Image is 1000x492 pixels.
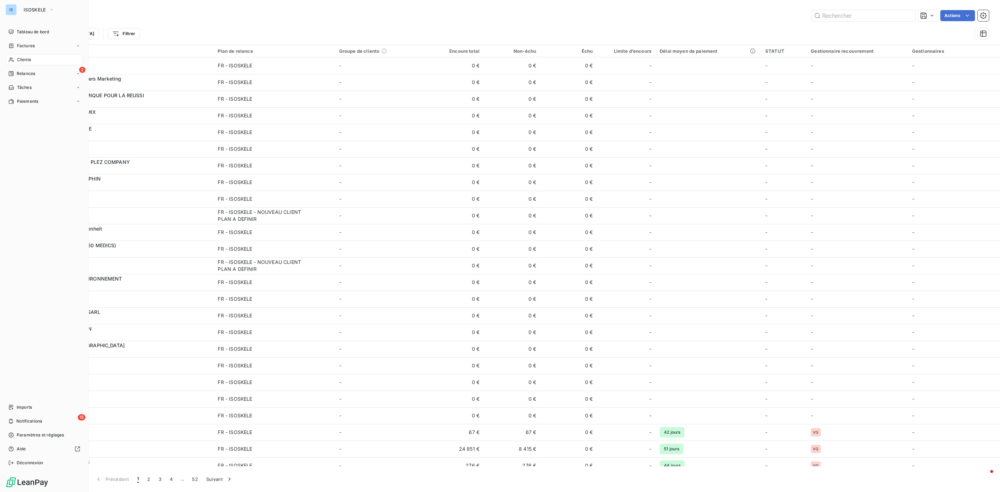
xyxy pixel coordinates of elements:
td: 0 € [540,191,597,207]
span: - [339,296,341,302]
td: 0 € [540,424,597,441]
div: Gestionnaire recouvrement [811,48,904,54]
button: 1 [133,472,143,486]
td: 0 € [484,74,540,91]
td: 0 € [427,124,484,141]
span: Tâches [17,84,32,91]
span: IS-09026 [48,299,209,306]
td: 0 € [484,57,540,74]
span: - [339,446,341,452]
td: 0 € [427,324,484,341]
span: IS-03446 [48,182,209,189]
span: Déconnexion [17,460,43,466]
td: 0 € [540,341,597,357]
span: - [649,462,651,469]
span: - [339,279,341,285]
span: - [811,229,813,235]
span: - [339,462,341,468]
span: - [649,362,651,369]
span: IS-01492 [48,149,209,156]
td: 0 € [484,407,540,424]
span: - [912,212,914,218]
span: - [811,262,813,268]
span: IS-01875 [48,432,209,439]
td: 276 € [427,457,484,474]
td: 0 € [540,457,597,474]
span: - [649,312,651,319]
span: … [177,474,188,485]
span: - [339,246,341,252]
span: - [339,146,341,152]
span: - [811,312,813,318]
td: 0 € [484,324,540,341]
span: Paiements [17,98,38,105]
td: 0 € [427,107,484,124]
td: 0 € [427,241,484,257]
span: - [811,196,813,202]
div: FR - ISOSKELE - NOUVEAU CLIENT PLAN A DEFINIR [218,209,305,223]
td: 0 € [484,257,540,274]
div: FR - ISOSKELE [218,395,252,402]
td: 0 € [540,357,597,374]
span: Relances [17,70,35,77]
td: 0 € [540,107,597,124]
span: Paramètres et réglages [17,432,64,438]
span: - [339,79,341,85]
span: - [912,96,914,102]
button: 2 [143,472,154,486]
span: - [649,62,651,69]
td: 0 € [484,191,540,207]
td: 0 € [540,207,597,224]
button: 52 [188,472,202,486]
span: IS-05179 [48,366,209,373]
div: FR - ISOSKELE [218,229,252,236]
span: - [912,62,914,68]
td: 0 € [540,224,597,241]
div: Non-échu [488,48,536,54]
span: - [649,329,651,336]
span: - [811,412,813,418]
span: - [765,112,767,118]
span: - [339,96,341,102]
span: - [649,429,651,436]
div: FR - ISOSKELE [218,329,252,336]
span: - [765,212,767,218]
div: FR - ISOSKELE [218,79,252,86]
div: Plan de relance [218,48,331,54]
button: Filtrer [108,28,140,39]
span: - [765,312,767,318]
td: 0 € [484,241,540,257]
span: - [811,112,813,118]
td: 0 € [540,257,597,274]
span: - [649,279,651,286]
td: 0 € [484,124,540,141]
td: 0 € [427,274,484,291]
span: - [811,212,813,218]
td: 0 € [427,191,484,207]
td: 0 € [484,91,540,107]
span: - [912,329,914,335]
td: 0 € [427,341,484,357]
span: - [649,162,651,169]
span: - [765,462,767,468]
td: 67 € [427,424,484,441]
span: - [811,146,813,152]
div: STATUT [765,48,802,54]
span: VG [813,464,818,468]
span: - [765,129,767,135]
td: 0 € [540,374,597,391]
div: FR - ISOSKELE - NOUVEAU CLIENT PLAN A DEFINIR [218,259,305,273]
span: - [912,162,914,168]
button: 3 [155,472,166,486]
span: - [912,146,914,152]
div: FR - ISOSKELE [218,445,252,452]
iframe: Intercom live chat [976,468,993,485]
div: FR - ISOSKELE [218,362,252,369]
td: 0 € [427,91,484,107]
span: - [339,229,341,235]
span: - [912,79,914,85]
td: 0 € [484,157,540,174]
div: FR - ISOSKELE [218,379,252,386]
td: 0 € [540,74,597,91]
span: IS-01132 [48,399,209,406]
